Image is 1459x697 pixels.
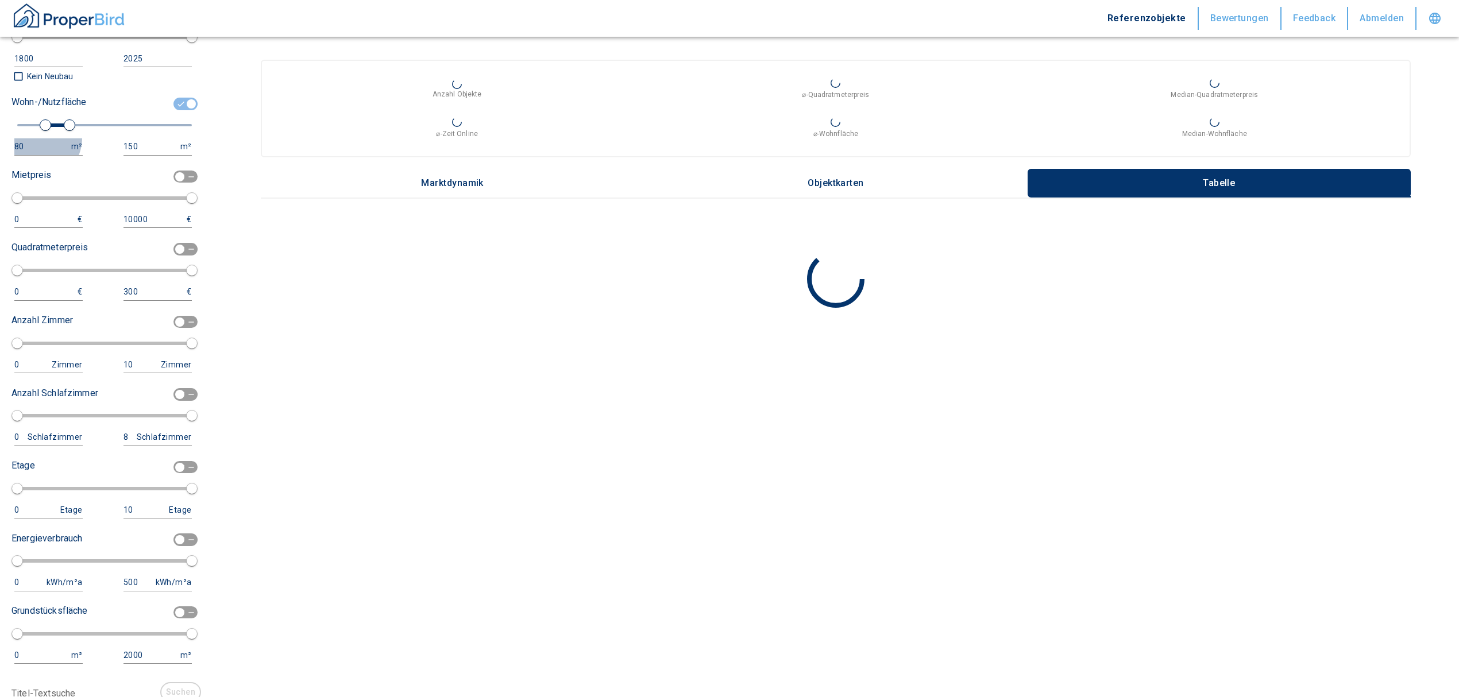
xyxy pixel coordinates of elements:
[1282,7,1349,30] button: Feedback
[436,129,477,139] p: ⌀-Zeit Online
[11,2,126,35] button: ProperBird Logo and Home Button
[421,178,484,188] p: Marktdynamik
[123,140,169,154] div: 150
[1096,7,1199,30] button: Referenzobjekte
[11,532,82,545] p: Energieverbrauch
[11,241,88,254] p: Quadratmeterpreis
[11,2,126,30] img: ProperBird Logo and Home Button
[1171,90,1258,100] p: Median-Quadratmeterpreis
[24,70,73,83] p: Kein Neubau
[11,313,73,327] p: Anzahl Zimmer
[14,138,83,156] button: 80m²
[813,129,858,139] p: ⌀-Wohnfläche
[11,386,98,400] p: Anzahl Schlafzimmer
[11,459,35,473] p: Etage
[807,178,864,188] p: Objektkarten
[1182,129,1247,139] p: Median-Wohnfläche
[14,140,60,154] div: 80
[123,138,192,156] button: 150m²
[11,168,51,182] p: Mietpreis
[11,95,86,109] p: Wohn-/Nutzfläche
[433,89,482,99] p: Anzahl Objekte
[11,604,88,618] p: Grundstücksfläche
[261,169,1411,198] div: wrapped label tabs example
[1199,7,1282,30] button: Bewertungen
[60,140,83,154] div: m²
[802,90,869,100] p: ⌀-Quadratmeterpreis
[169,140,192,154] div: m²
[1348,7,1416,30] button: Abmelden
[1190,178,1248,188] p: Tabelle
